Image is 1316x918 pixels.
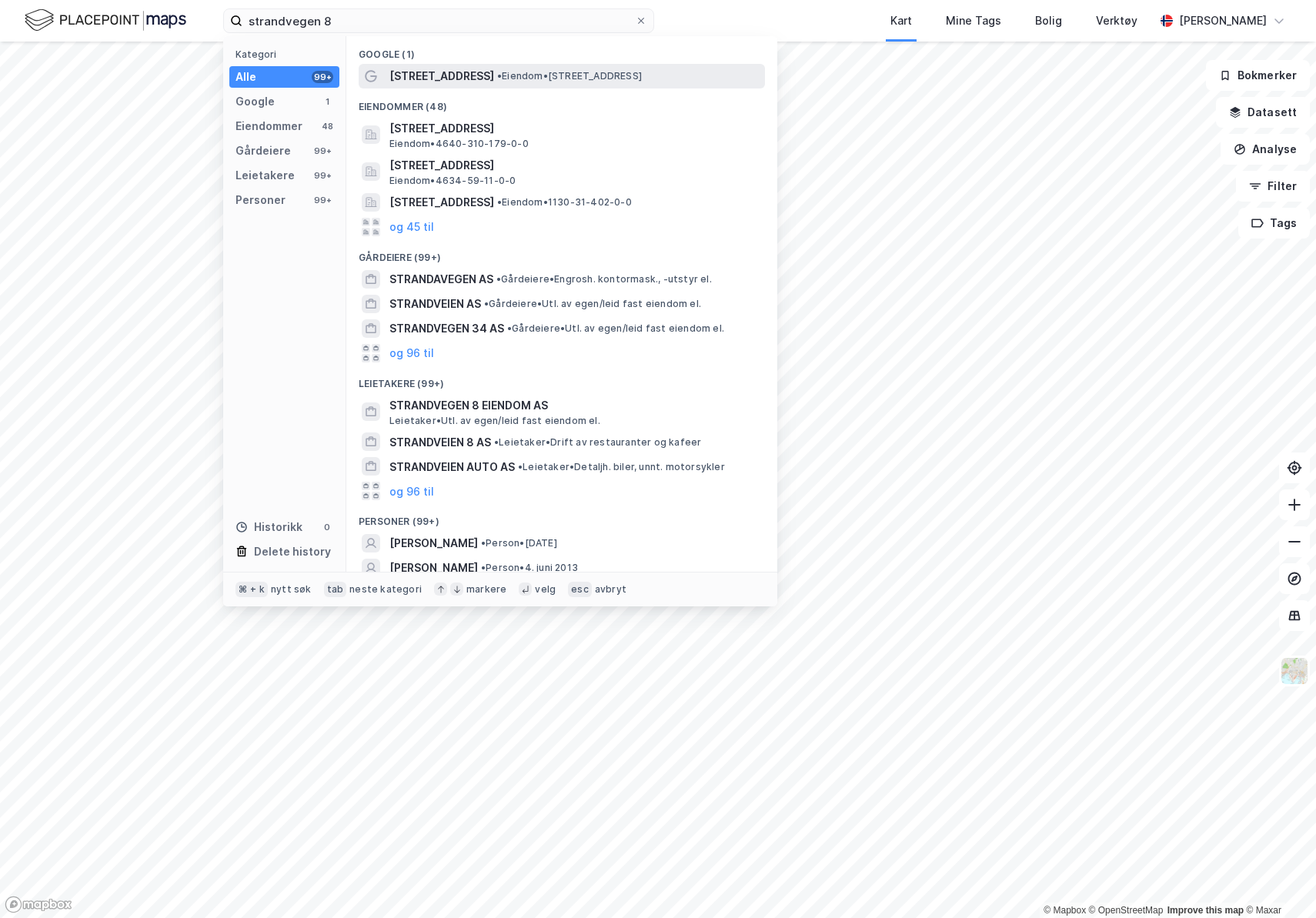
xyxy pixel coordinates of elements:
[235,92,275,111] div: Google
[349,583,422,596] div: neste kategori
[324,582,347,597] div: tab
[481,562,578,574] span: Person • 4. juni 2013
[1089,905,1164,916] a: OpenStreetMap
[389,319,504,338] span: STRANDVEGEN 34 AS
[235,68,256,86] div: Alle
[466,583,506,596] div: markere
[595,583,626,596] div: avbryt
[1238,208,1310,239] button: Tags
[346,503,777,531] div: Personer (99+)
[481,537,486,549] span: •
[235,48,339,60] div: Kategori
[494,436,701,449] span: Leietaker • Drift av restauranter og kafeer
[235,166,295,185] div: Leietakere
[1044,905,1086,916] a: Mapbox
[518,461,523,472] span: •
[389,218,434,236] button: og 45 til
[389,156,759,175] span: [STREET_ADDRESS]
[389,119,759,138] span: [STREET_ADDRESS]
[1206,60,1310,91] button: Bokmerker
[312,145,333,157] div: 99+
[321,120,333,132] div: 48
[1096,12,1137,30] div: Verktøy
[497,70,502,82] span: •
[235,142,291,160] div: Gårdeiere
[481,562,486,573] span: •
[389,534,478,552] span: [PERSON_NAME]
[1216,97,1310,128] button: Datasett
[242,9,635,32] input: Søk på adresse, matrikkel, gårdeiere, leietakere eller personer
[235,518,302,536] div: Historikk
[481,537,557,549] span: Person • [DATE]
[389,559,478,577] span: [PERSON_NAME]
[271,583,312,596] div: nytt søk
[312,169,333,182] div: 99+
[5,896,72,913] a: Mapbox homepage
[389,344,434,362] button: og 96 til
[389,458,515,476] span: STRANDVEIEN AUTO AS
[484,298,489,309] span: •
[507,322,512,334] span: •
[235,582,268,597] div: ⌘ + k
[1221,134,1310,165] button: Analyse
[389,193,494,212] span: [STREET_ADDRESS]
[890,12,912,30] div: Kart
[518,461,725,473] span: Leietaker • Detaljh. biler, unnt. motorsykler
[235,117,302,135] div: Eiendommer
[1167,905,1244,916] a: Improve this map
[389,270,493,289] span: STRANDAVEGEN AS
[1236,171,1310,202] button: Filter
[254,542,331,561] div: Delete history
[321,95,333,108] div: 1
[497,196,502,208] span: •
[235,191,286,209] div: Personer
[484,298,701,310] span: Gårdeiere • Utl. av egen/leid fast eiendom el.
[568,582,592,597] div: esc
[346,239,777,267] div: Gårdeiere (99+)
[1239,844,1316,918] div: Kontrollprogram for chat
[1280,656,1309,686] img: Z
[389,295,481,313] span: STRANDVEIEN AS
[497,70,642,82] span: Eiendom • [STREET_ADDRESS]
[321,521,333,533] div: 0
[535,583,556,596] div: velg
[1179,12,1267,30] div: [PERSON_NAME]
[346,36,777,64] div: Google (1)
[1239,844,1316,918] iframe: Chat Widget
[389,482,434,500] button: og 96 til
[389,67,494,85] span: [STREET_ADDRESS]
[496,273,501,285] span: •
[389,138,529,150] span: Eiendom • 4640-310-179-0-0
[389,175,516,187] span: Eiendom • 4634-59-11-0-0
[507,322,724,335] span: Gårdeiere • Utl. av egen/leid fast eiendom el.
[389,415,600,427] span: Leietaker • Utl. av egen/leid fast eiendom el.
[496,273,712,285] span: Gårdeiere • Engrosh. kontormask., -utstyr el.
[497,196,632,209] span: Eiendom • 1130-31-402-0-0
[346,88,777,116] div: Eiendommer (48)
[389,433,491,452] span: STRANDVEIEN 8 AS
[389,396,759,415] span: STRANDVEGEN 8 EIENDOM AS
[25,7,186,34] img: logo.f888ab2527a4732fd821a326f86c7f29.svg
[1035,12,1062,30] div: Bolig
[946,12,1001,30] div: Mine Tags
[494,436,499,448] span: •
[312,194,333,206] div: 99+
[312,71,333,83] div: 99+
[346,366,777,393] div: Leietakere (99+)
